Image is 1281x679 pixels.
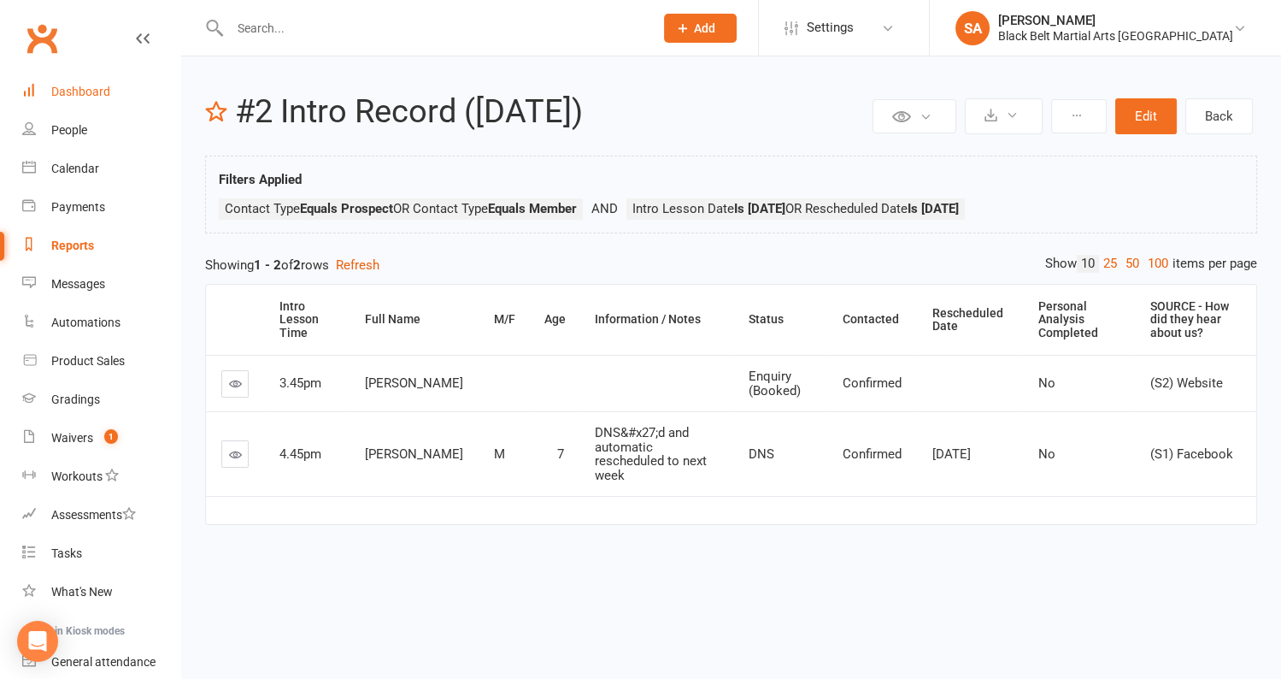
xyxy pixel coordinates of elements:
[488,201,577,216] strong: Equals Member
[998,28,1233,44] div: Black Belt Martial Arts [GEOGRAPHIC_DATA]
[365,375,463,391] span: [PERSON_NAME]
[219,172,302,187] strong: Filters Applied
[22,534,180,573] a: Tasks
[51,655,156,669] div: General attendance
[51,123,87,137] div: People
[843,375,902,391] span: Confirmed
[393,201,577,216] span: OR Contact Type
[51,431,93,445] div: Waivers
[908,201,959,216] strong: Is [DATE]
[694,21,715,35] span: Add
[235,94,868,130] h2: #2 Intro Record ([DATE])
[21,17,63,60] a: Clubworx
[254,257,281,273] strong: 1 - 2
[22,150,180,188] a: Calendar
[998,13,1233,28] div: [PERSON_NAME]
[22,381,180,419] a: Gradings
[205,255,1257,275] div: Showing of rows
[1115,98,1177,134] button: Edit
[17,621,58,662] div: Open Intercom Messenger
[1045,255,1257,273] div: Show items per page
[51,162,99,175] div: Calendar
[807,9,854,47] span: Settings
[1150,300,1243,339] div: SOURCE - How did they hear about us?
[1038,446,1055,462] span: No
[279,300,336,339] div: Intro Lesson Time
[225,201,393,216] span: Contact Type
[595,425,707,483] span: DNS&#x27;d and automatic rescheduled to next week
[104,429,118,444] span: 1
[749,313,813,326] div: Status
[22,304,180,342] a: Automations
[51,469,103,483] div: Workouts
[932,446,971,462] span: [DATE]
[1038,300,1121,339] div: Personal Analysis Completed
[734,201,785,216] strong: Is [DATE]
[843,313,903,326] div: Contacted
[300,201,393,216] strong: Equals Prospect
[51,85,110,98] div: Dashboard
[51,316,120,329] div: Automations
[843,446,902,462] span: Confirmed
[51,277,105,291] div: Messages
[279,375,321,391] span: 3.45pm
[51,393,100,406] div: Gradings
[1077,255,1099,273] a: 10
[22,188,180,227] a: Payments
[1099,255,1121,273] a: 25
[955,11,990,45] div: SA
[22,265,180,304] a: Messages
[51,585,113,599] div: What's New
[1038,375,1055,391] span: No
[22,342,180,381] a: Product Sales
[51,239,94,252] div: Reports
[1185,98,1253,134] a: Back
[632,201,785,216] span: Intro Lesson Date
[22,73,180,111] a: Dashboard
[279,446,321,462] span: 4.45pm
[1143,255,1172,273] a: 100
[293,257,301,273] strong: 2
[1150,375,1223,391] span: (S2) Website
[22,419,180,458] a: Waivers 1
[51,508,136,522] div: Assessments
[22,573,180,611] a: What's New
[749,369,801,399] span: Enquiry (Booked)
[664,14,737,43] button: Add
[51,546,82,560] div: Tasks
[365,313,465,326] div: Full Name
[336,255,379,275] button: Refresh
[557,446,564,462] span: 7
[932,307,1010,334] div: Rescheduled Date
[1150,446,1233,462] span: (S1) Facebook
[749,446,774,462] span: DNS
[22,458,180,496] a: Workouts
[22,111,180,150] a: People
[785,201,959,216] span: OR Rescheduled Date
[1121,255,1143,273] a: 50
[51,200,105,214] div: Payments
[494,446,505,462] span: M
[22,227,180,265] a: Reports
[225,16,642,40] input: Search...
[595,313,720,326] div: Information / Notes
[22,496,180,534] a: Assessments
[51,354,125,368] div: Product Sales
[365,446,463,462] span: [PERSON_NAME]
[494,313,515,326] div: M/F
[544,313,566,326] div: Age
